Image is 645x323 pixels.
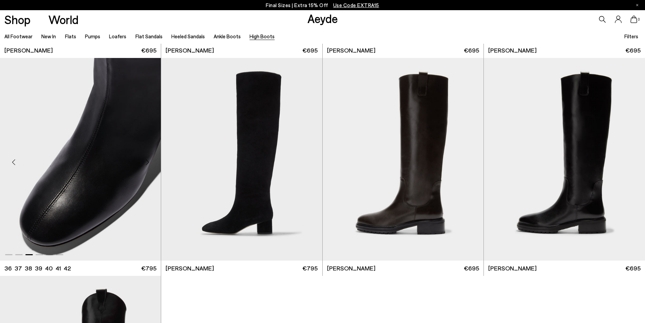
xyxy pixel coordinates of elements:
[4,33,33,39] a: All Footwear
[161,58,322,260] img: Willa Suede Over-Knee Boots
[45,264,53,272] li: 40
[141,264,156,272] span: €795
[56,264,61,272] li: 41
[484,43,645,58] a: [PERSON_NAME] €695
[488,46,537,55] span: [PERSON_NAME]
[4,264,12,272] li: 36
[327,46,375,55] span: [PERSON_NAME]
[624,33,638,39] span: Filters
[41,33,56,39] a: New In
[323,58,483,260] a: 6 / 6 1 / 6 2 / 6 3 / 6 4 / 6 5 / 6 6 / 6 1 / 6 Next slide Previous slide
[630,16,637,23] a: 0
[15,264,22,272] li: 37
[484,58,645,260] a: 6 / 6 1 / 6 2 / 6 3 / 6 4 / 6 5 / 6 6 / 6 1 / 6 Next slide Previous slide
[488,264,537,272] span: [PERSON_NAME]
[302,46,318,55] span: €695
[323,43,483,58] a: [PERSON_NAME] €695
[65,33,76,39] a: Flats
[464,264,479,272] span: €695
[137,152,157,172] div: Next slide
[3,152,24,172] div: Previous slide
[483,58,644,260] img: Henry Knee-High Boots
[307,11,338,25] a: Aeyde
[109,33,126,39] a: Loafers
[214,33,241,39] a: Ankle Boots
[637,18,641,21] span: 0
[484,58,645,260] img: Henry Knee-High Boots
[161,58,322,260] div: 1 / 6
[322,58,483,260] div: 2 / 6
[4,264,69,272] ul: variant
[483,58,644,260] div: 2 / 6
[135,33,163,39] a: Flat Sandals
[141,46,156,55] span: €695
[4,46,53,55] span: [PERSON_NAME]
[161,261,322,276] a: [PERSON_NAME] €795
[166,46,214,55] span: [PERSON_NAME]
[484,58,645,260] div: 1 / 6
[161,58,322,260] div: 4 / 6
[4,14,30,25] a: Shop
[322,58,483,260] img: Willa Suede Over-Knee Boots
[323,261,483,276] a: [PERSON_NAME] €695
[35,264,42,272] li: 39
[266,1,379,9] p: Final Sizes | Extra 15% Off
[166,264,214,272] span: [PERSON_NAME]
[323,58,483,260] div: 1 / 6
[64,264,71,272] li: 42
[327,264,375,272] span: [PERSON_NAME]
[250,33,275,39] a: High Boots
[25,264,32,272] li: 38
[85,33,100,39] a: Pumps
[171,33,205,39] a: Heeled Sandals
[625,264,641,272] span: €695
[323,58,483,260] img: Henry Knee-High Boots
[625,46,641,55] span: €695
[484,261,645,276] a: [PERSON_NAME] €695
[333,2,379,8] span: Navigate to /collections/ss25-final-sizes
[48,14,79,25] a: World
[464,46,479,55] span: €695
[161,43,322,58] a: [PERSON_NAME] €695
[302,264,318,272] span: €795
[161,58,322,260] a: 6 / 6 1 / 6 2 / 6 3 / 6 4 / 6 5 / 6 6 / 6 1 / 6 Next slide Previous slide
[161,58,322,260] img: Willa Leather Over-Knee Boots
